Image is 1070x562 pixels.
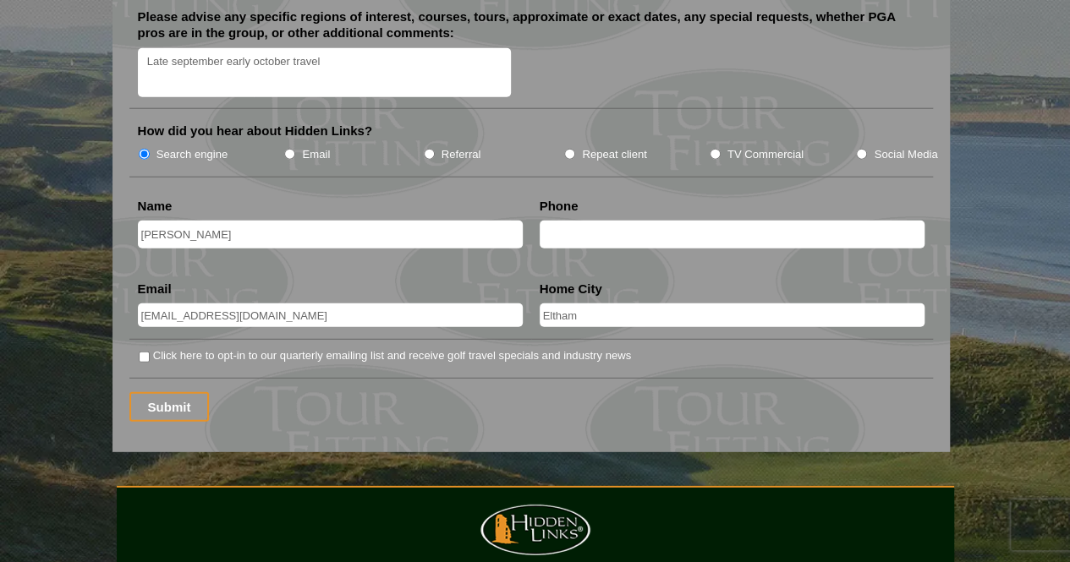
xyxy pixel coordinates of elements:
label: Social Media [874,146,937,163]
label: Referral [442,146,481,163]
label: TV Commercial [727,146,804,163]
label: Home City [540,281,602,297]
input: Submit [129,392,210,422]
label: Email [138,281,172,297]
label: Click here to opt-in to our quarterly emailing list and receive golf travel specials and industry... [153,347,631,364]
label: Email [302,146,330,163]
label: Repeat client [582,146,647,163]
label: How did you hear about Hidden Links? [138,123,373,139]
label: Name [138,198,173,215]
label: Phone [540,198,579,215]
label: Search engine [156,146,228,163]
label: Please advise any specific regions of interest, courses, tours, approximate or exact dates, any s... [138,8,925,41]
